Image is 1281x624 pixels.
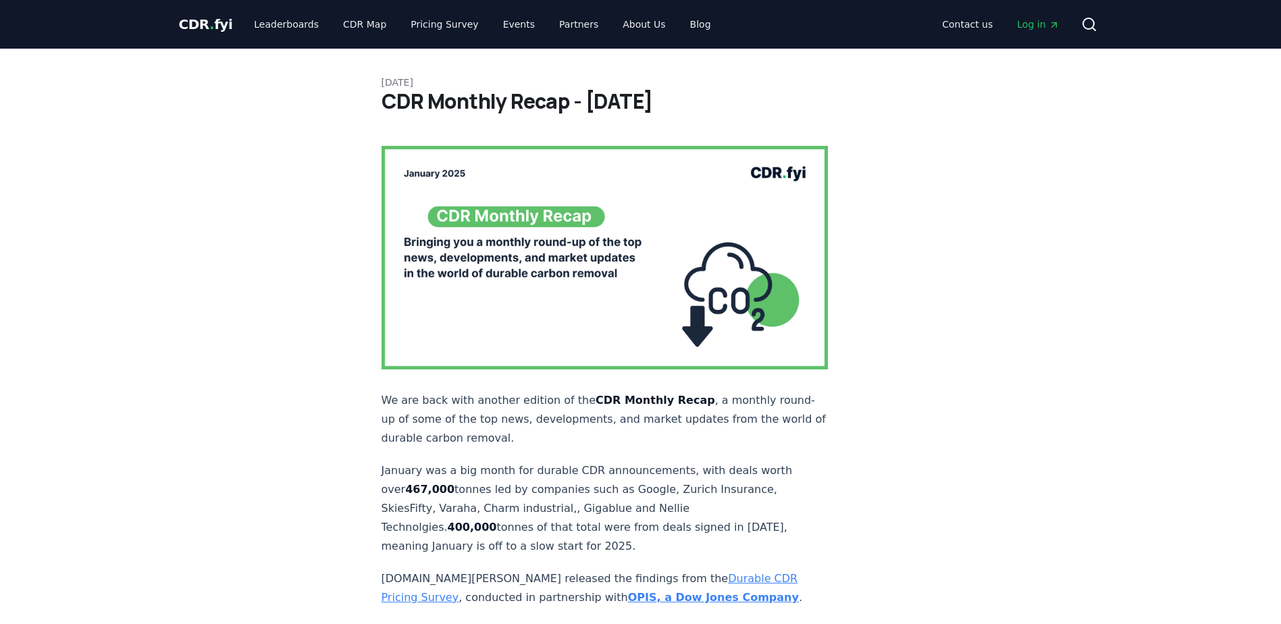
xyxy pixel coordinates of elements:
[332,12,397,36] a: CDR Map
[596,394,715,407] strong: CDR Monthly Recap
[548,12,609,36] a: Partners
[382,461,829,556] p: January was a big month for durable CDR announcements, with deals worth over tonnes led by compan...
[382,89,900,113] h1: CDR Monthly Recap - [DATE]
[612,12,676,36] a: About Us
[382,146,829,369] img: blog post image
[628,591,799,604] a: OPIS, a Dow Jones Company
[405,483,454,496] strong: 467,000
[1006,12,1070,36] a: Log in
[931,12,1003,36] a: Contact us
[448,521,497,534] strong: 400,000
[492,12,546,36] a: Events
[243,12,330,36] a: Leaderboards
[179,15,233,34] a: CDR.fyi
[382,569,829,607] p: [DOMAIN_NAME][PERSON_NAME] released the findings from the , conducted in partnership with .
[679,12,722,36] a: Blog
[382,572,798,604] a: Durable CDR Pricing Survey
[243,12,721,36] nav: Main
[382,391,829,448] p: We are back with another edition of the , a monthly round-up of some of the top news, development...
[382,76,900,89] p: [DATE]
[400,12,489,36] a: Pricing Survey
[931,12,1070,36] nav: Main
[209,16,214,32] span: .
[1017,18,1059,31] span: Log in
[179,16,233,32] span: CDR fyi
